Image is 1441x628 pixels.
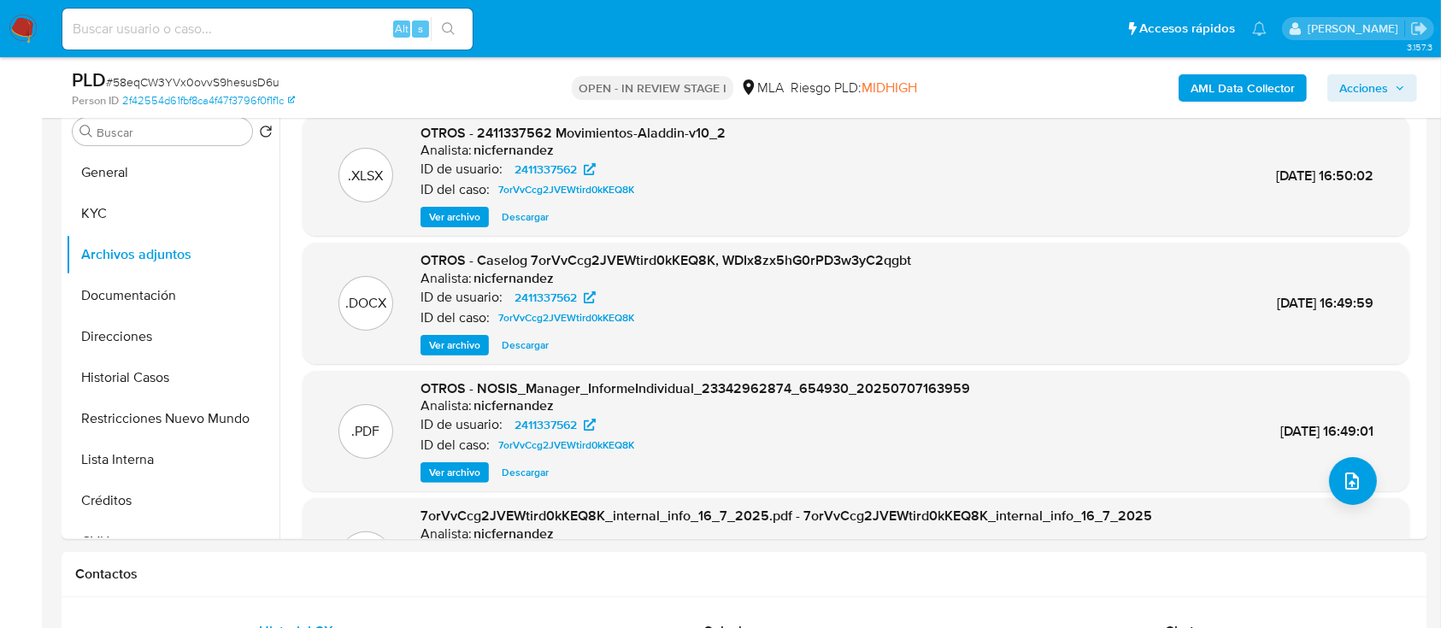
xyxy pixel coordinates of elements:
[498,179,634,200] span: 7orVvCcg2JVEWtird0kKEQ8K
[421,416,503,433] p: ID de usuario:
[349,167,384,185] p: .XLSX
[418,21,423,37] span: s
[421,437,490,454] p: ID del caso:
[66,193,279,234] button: KYC
[106,73,279,91] span: # 58eqCW3YVx0ovvS9hesusD6u
[473,142,554,159] h6: nicfernandez
[72,66,106,93] b: PLD
[1139,20,1235,38] span: Accesos rápidos
[66,521,279,562] button: CVU
[429,208,480,226] span: Ver archivo
[66,316,279,357] button: Direcciones
[1327,74,1417,102] button: Acciones
[1179,74,1307,102] button: AML Data Collector
[66,357,279,398] button: Historial Casos
[79,125,93,138] button: Buscar
[66,234,279,275] button: Archivos adjuntos
[66,398,279,439] button: Restricciones Nuevo Mundo
[502,337,549,354] span: Descargar
[515,414,577,435] span: 2411337562
[1280,421,1373,441] span: [DATE] 16:49:01
[1276,166,1373,185] span: [DATE] 16:50:02
[473,525,554,543] h6: nicfernandez
[421,250,911,270] span: OTROS - Caselog 7orVvCcg2JVEWtird0kKEQ8K, WDIx8zx5hG0rPD3w3yC2qgbt
[421,142,472,159] p: Analista:
[498,435,634,455] span: 7orVvCcg2JVEWtird0kKEQ8K
[421,525,472,543] p: Analista:
[421,207,489,227] button: Ver archivo
[97,125,245,140] input: Buscar
[502,208,549,226] span: Descargar
[66,275,279,316] button: Documentación
[431,17,466,41] button: search-icon
[491,179,641,200] a: 7orVvCcg2JVEWtird0kKEQ8K
[498,308,634,328] span: 7orVvCcg2JVEWtird0kKEQ8K
[72,93,119,109] b: Person ID
[259,125,273,144] button: Volver al orden por defecto
[429,464,480,481] span: Ver archivo
[66,152,279,193] button: General
[740,79,784,97] div: MLA
[491,435,641,455] a: 7orVvCcg2JVEWtird0kKEQ8K
[421,161,503,178] p: ID de usuario:
[791,79,917,97] span: Riesgo PLD:
[421,309,490,326] p: ID del caso:
[862,78,917,97] span: MIDHIGH
[473,397,554,414] h6: nicfernandez
[504,287,606,308] a: 2411337562
[421,506,1152,525] span: 7orVvCcg2JVEWtird0kKEQ8K_internal_info_16_7_2025.pdf - 7orVvCcg2JVEWtird0kKEQ8K_internal_info_16_...
[421,289,503,306] p: ID de usuario:
[515,159,577,179] span: 2411337562
[1308,21,1404,37] p: marielabelen.cragno@mercadolibre.com
[1410,20,1428,38] a: Salir
[421,397,472,414] p: Analista:
[1407,40,1432,54] span: 3.157.3
[504,159,606,179] a: 2411337562
[421,270,472,287] p: Analista:
[75,566,1414,583] h1: Contactos
[493,335,557,355] button: Descargar
[1191,74,1295,102] b: AML Data Collector
[493,462,557,483] button: Descargar
[491,308,641,328] a: 7orVvCcg2JVEWtird0kKEQ8K
[122,93,295,109] a: 2f42554d61fbf8ca4f47f3796f0f1f1c
[421,379,970,398] span: OTROS - NOSIS_Manager_InformeIndividual_23342962874_654930_20250707163959
[1277,293,1373,313] span: [DATE] 16:49:59
[352,422,380,441] p: .PDF
[572,76,733,100] p: OPEN - IN REVIEW STAGE I
[66,480,279,521] button: Créditos
[1252,21,1267,36] a: Notificaciones
[473,270,554,287] h6: nicfernandez
[1329,457,1377,505] button: upload-file
[345,294,386,313] p: .DOCX
[66,439,279,480] button: Lista Interna
[395,21,409,37] span: Alt
[515,287,577,308] span: 2411337562
[421,335,489,355] button: Ver archivo
[421,462,489,483] button: Ver archivo
[429,337,480,354] span: Ver archivo
[504,414,606,435] a: 2411337562
[62,18,473,40] input: Buscar usuario o caso...
[493,207,557,227] button: Descargar
[502,464,549,481] span: Descargar
[1339,74,1388,102] span: Acciones
[421,123,726,143] span: OTROS - 2411337562 Movimientos-Aladdin-v10_2
[421,181,490,198] p: ID del caso:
